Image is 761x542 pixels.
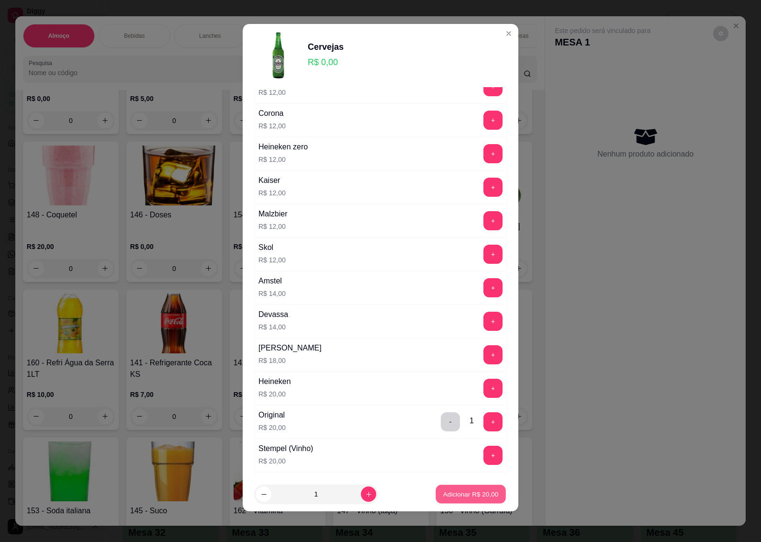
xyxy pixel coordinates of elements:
div: Devassa [258,309,288,320]
button: Adicionar R$ 20,00 [436,485,506,504]
button: add [483,178,503,197]
p: R$ 12,00 [258,88,344,97]
button: add [483,278,503,297]
div: Kaiser [258,175,286,186]
div: Amstel [258,275,286,287]
div: Cervejas [308,40,344,54]
p: R$ 12,00 [258,188,286,198]
div: Heineken [258,376,291,387]
div: Corona [258,108,286,119]
button: add [483,345,503,364]
div: Heineken zero [258,141,308,153]
button: increase-product-quantity [361,486,376,502]
button: add [483,245,503,264]
p: R$ 18,00 [258,356,322,365]
p: R$ 20,00 [258,423,286,432]
div: Skol [258,242,286,253]
button: add [483,412,503,431]
p: R$ 0,00 [308,56,344,69]
p: R$ 12,00 [258,222,287,231]
button: add [483,211,503,230]
div: Stempel (Vinho) [258,443,313,454]
button: add [483,379,503,398]
button: add [483,312,503,331]
div: [PERSON_NAME] [258,342,322,354]
div: 1 [470,415,474,427]
p: R$ 12,00 [258,255,286,265]
p: R$ 14,00 [258,322,288,332]
p: Adicionar R$ 20,00 [443,490,499,499]
p: R$ 20,00 [258,389,291,399]
div: Malzbier [258,208,287,220]
button: Close [501,26,516,41]
div: Original [258,409,286,421]
button: add [483,144,503,163]
p: R$ 20,00 [258,456,313,466]
p: R$ 12,00 [258,155,308,164]
button: decrease-product-quantity [256,486,271,502]
button: add [483,446,503,465]
div: Zehn [258,476,286,488]
img: product-image [254,32,302,79]
button: delete [441,412,460,431]
p: R$ 12,00 [258,121,286,131]
button: add [483,111,503,130]
p: R$ 14,00 [258,289,286,298]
